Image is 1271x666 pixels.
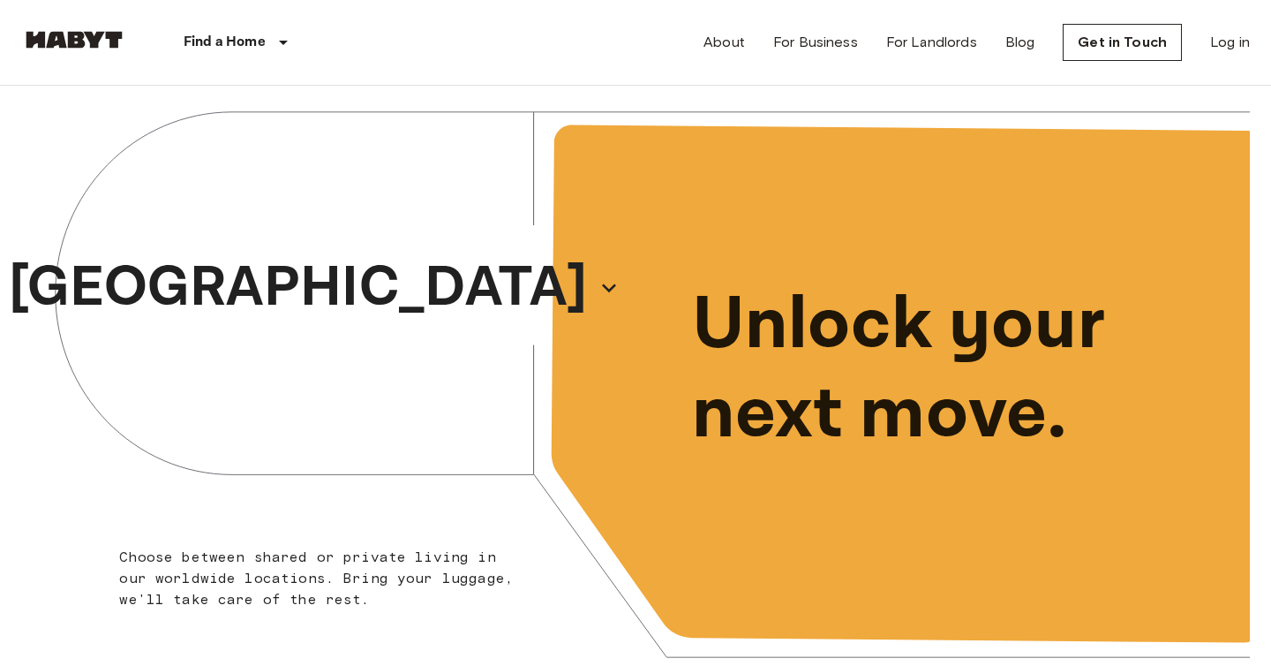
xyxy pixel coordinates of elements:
[703,32,745,53] a: About
[21,31,127,49] img: Habyt
[886,32,977,53] a: For Landlords
[119,547,524,610] p: Choose between shared or private living in our worldwide locations. Bring your luggage, we'll tak...
[1005,32,1035,53] a: Blog
[692,281,1222,459] p: Unlock your next move.
[184,32,266,53] p: Find a Home
[2,240,627,336] button: [GEOGRAPHIC_DATA]
[9,246,588,330] p: [GEOGRAPHIC_DATA]
[1063,24,1182,61] a: Get in Touch
[773,32,858,53] a: For Business
[1210,32,1250,53] a: Log in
